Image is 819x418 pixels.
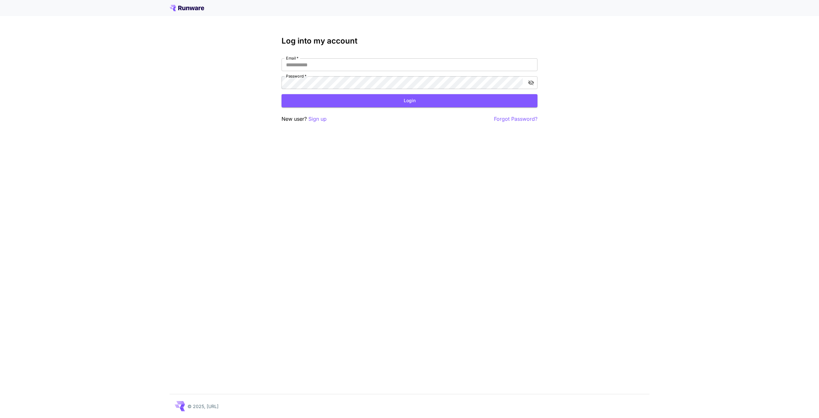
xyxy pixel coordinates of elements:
p: New user? [282,115,327,123]
button: Forgot Password? [494,115,537,123]
label: Password [286,73,306,79]
button: Sign up [308,115,327,123]
label: Email [286,55,298,61]
p: © 2025, [URL] [187,403,219,410]
button: Login [282,94,537,107]
button: toggle password visibility [525,77,537,88]
h3: Log into my account [282,37,537,45]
